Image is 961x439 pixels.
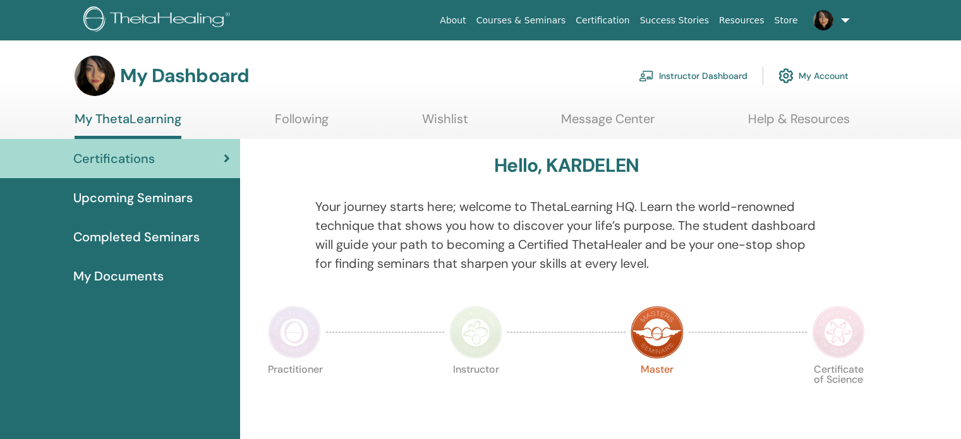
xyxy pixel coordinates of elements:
p: Certificate of Science [812,364,865,418]
img: Certificate of Science [812,306,865,359]
img: Instructor [449,306,502,359]
span: Completed Seminars [73,227,200,246]
img: logo.png [83,6,234,35]
span: Certifications [73,149,155,168]
a: Instructor Dashboard [639,62,747,90]
a: My ThetaLearning [75,111,181,139]
img: chalkboard-teacher.svg [639,70,654,81]
img: Master [631,306,684,359]
img: default.jpg [813,10,833,30]
img: default.jpg [75,56,115,96]
p: Your journey starts here; welcome to ThetaLearning HQ. Learn the world-renowned technique that sh... [315,197,818,273]
img: Practitioner [268,306,321,359]
a: Following [275,111,329,136]
h3: My Dashboard [120,64,249,87]
span: Upcoming Seminars [73,188,193,207]
a: Success Stories [635,9,714,32]
a: About [435,9,471,32]
a: Help & Resources [748,111,850,136]
a: Courses & Seminars [471,9,571,32]
p: Master [631,364,684,418]
a: Store [770,9,803,32]
a: Certification [571,9,634,32]
h3: Hello, KARDELEN [494,154,639,177]
p: Instructor [449,364,502,418]
span: My Documents [73,267,164,286]
a: Wishlist [422,111,468,136]
a: My Account [778,62,849,90]
p: Practitioner [268,364,321,418]
a: Message Center [561,111,655,136]
img: cog.svg [778,65,794,87]
a: Resources [714,9,770,32]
